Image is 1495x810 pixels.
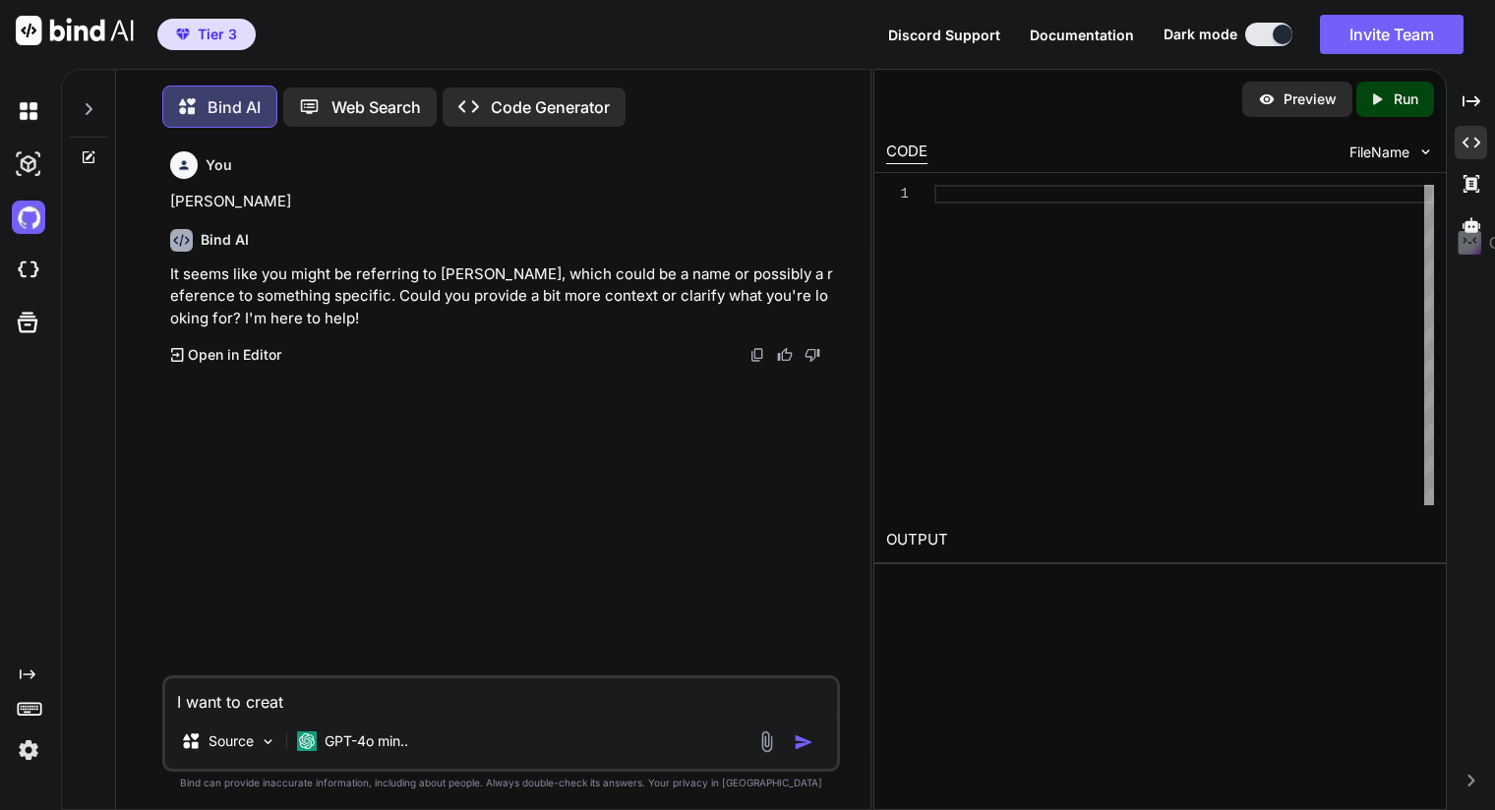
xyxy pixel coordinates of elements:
p: [PERSON_NAME] [170,191,836,213]
p: GPT-4o min.. [325,731,408,751]
p: It seems like you might be referring to [PERSON_NAME], which could be a name or possibly a refere... [170,263,836,330]
p: Bind can provide inaccurate information, including about people. Always double-check its answers.... [162,776,840,790]
p: Web Search [331,95,421,119]
p: Source [209,731,254,751]
span: Documentation [1030,27,1134,43]
button: Documentation [1030,25,1134,45]
span: Tier 3 [198,25,237,44]
img: premium [176,29,190,40]
img: Pick Models [260,733,276,750]
img: darkAi-studio [12,147,45,181]
p: Code Generator [491,95,610,119]
img: attachment [755,730,778,753]
p: Bind AI [208,95,261,119]
h6: Bind AI [201,230,249,250]
img: copy [749,347,765,363]
img: GPT-4o mini [297,731,317,751]
img: dislike [805,347,820,363]
img: settings [12,733,45,767]
button: Invite Team [1320,15,1464,54]
button: premiumTier 3 [157,19,256,50]
img: icon [794,732,813,752]
img: chevron down [1417,144,1434,160]
p: Run [1394,89,1418,109]
span: Discord Support [888,27,1000,43]
img: darkChat [12,94,45,128]
img: like [777,347,793,363]
textarea: I want to creat [165,678,837,714]
p: Preview [1284,89,1337,109]
img: Bind AI [16,16,134,45]
h2: OUTPUT [874,517,1446,563]
div: CODE [886,141,927,164]
img: githubDark [12,201,45,234]
h6: You [206,155,232,175]
img: cloudideIcon [12,254,45,287]
span: FileName [1349,143,1409,162]
span: Dark mode [1164,25,1237,44]
img: preview [1258,90,1276,108]
button: Discord Support [888,25,1000,45]
div: 1 [886,185,909,203]
p: Open in Editor [188,345,281,365]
